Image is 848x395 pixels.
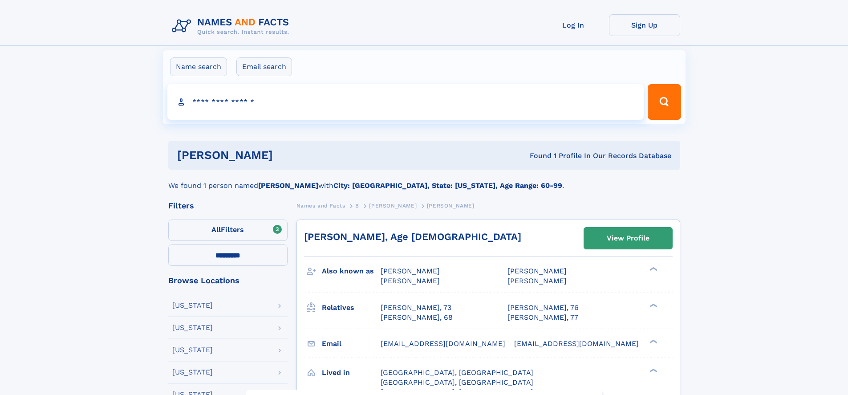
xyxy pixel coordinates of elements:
[369,203,417,209] span: [PERSON_NAME]
[168,202,288,210] div: Filters
[609,14,680,36] a: Sign Up
[584,228,672,249] a: View Profile
[355,200,359,211] a: B
[647,266,658,272] div: ❯
[381,368,533,377] span: [GEOGRAPHIC_DATA], [GEOGRAPHIC_DATA]
[401,151,671,161] div: Found 1 Profile In Our Records Database
[427,203,475,209] span: [PERSON_NAME]
[168,170,680,191] div: We found 1 person named with .
[381,339,505,348] span: [EMAIL_ADDRESS][DOMAIN_NAME]
[170,57,227,76] label: Name search
[381,303,451,313] a: [PERSON_NAME], 73
[296,200,345,211] a: Names and Facts
[507,313,578,322] a: [PERSON_NAME], 77
[172,324,213,331] div: [US_STATE]
[172,346,213,354] div: [US_STATE]
[258,181,318,190] b: [PERSON_NAME]
[647,367,658,373] div: ❯
[322,336,381,351] h3: Email
[648,84,681,120] button: Search Button
[381,267,440,275] span: [PERSON_NAME]
[607,228,649,248] div: View Profile
[507,277,567,285] span: [PERSON_NAME]
[514,339,639,348] span: [EMAIL_ADDRESS][DOMAIN_NAME]
[177,150,402,161] h1: [PERSON_NAME]
[647,338,658,344] div: ❯
[381,313,453,322] a: [PERSON_NAME], 68
[322,365,381,380] h3: Lived in
[322,300,381,315] h3: Relatives
[168,14,296,38] img: Logo Names and Facts
[211,225,221,234] span: All
[355,203,359,209] span: B
[236,57,292,76] label: Email search
[168,277,288,285] div: Browse Locations
[333,181,562,190] b: City: [GEOGRAPHIC_DATA], State: [US_STATE], Age Range: 60-99
[304,231,521,242] a: [PERSON_NAME], Age [DEMOGRAPHIC_DATA]
[647,302,658,308] div: ❯
[322,264,381,279] h3: Also known as
[172,302,213,309] div: [US_STATE]
[507,267,567,275] span: [PERSON_NAME]
[507,303,579,313] a: [PERSON_NAME], 76
[369,200,417,211] a: [PERSON_NAME]
[381,378,533,387] span: [GEOGRAPHIC_DATA], [GEOGRAPHIC_DATA]
[538,14,609,36] a: Log In
[381,277,440,285] span: [PERSON_NAME]
[172,369,213,376] div: [US_STATE]
[167,84,644,120] input: search input
[168,220,288,241] label: Filters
